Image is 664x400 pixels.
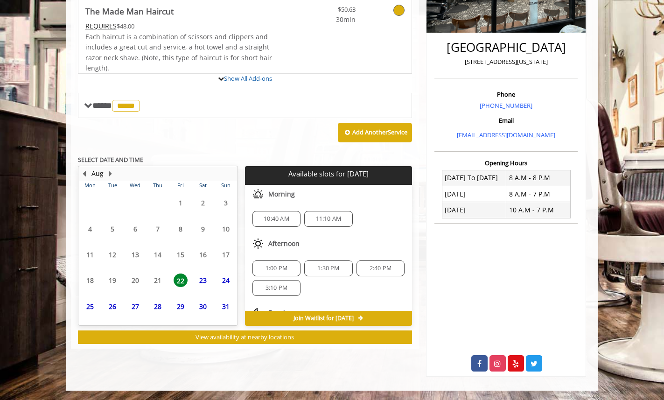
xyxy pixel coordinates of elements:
h3: Opening Hours [434,160,578,166]
td: Select day26 [101,294,124,319]
th: Wed [124,181,146,190]
td: 8 A.M - 7 P.M [506,186,571,202]
span: 3:10 PM [266,284,287,292]
span: 25 [83,300,97,313]
td: Select day24 [214,267,237,293]
td: Select day31 [214,294,237,319]
span: View availability at nearby locations [196,333,294,341]
td: 8 A.M - 8 P.M [506,170,571,186]
td: [DATE] [442,186,506,202]
span: 26 [105,300,119,313]
span: 28 [151,300,165,313]
div: 11:10 AM [304,211,352,227]
th: Mon [79,181,101,190]
button: View availability at nearby locations [78,330,412,344]
span: Afternoon [268,240,300,247]
img: morning slots [252,189,264,200]
span: 10:40 AM [264,215,289,223]
button: Next Month [107,168,114,179]
span: This service needs some Advance to be paid before we block your appointment [85,21,117,30]
div: 10:40 AM [252,211,301,227]
b: The Made Man Haircut [85,5,174,18]
span: 29 [174,300,188,313]
span: 27 [128,300,142,313]
button: Add AnotherService [338,123,412,142]
div: 3:10 PM [252,280,301,296]
a: [EMAIL_ADDRESS][DOMAIN_NAME] [457,131,555,139]
h3: Phone [437,91,575,98]
span: Join Waitlist for [DATE] [294,315,354,322]
p: [STREET_ADDRESS][US_STATE] [437,57,575,67]
th: Sun [214,181,237,190]
span: 31 [219,300,233,313]
span: Evening [268,309,293,316]
span: 1:30 PM [317,265,339,272]
span: Each haircut is a combination of scissors and clippers and includes a great cut and service, a ho... [85,32,272,72]
th: Sat [192,181,214,190]
span: 2:40 PM [370,265,391,272]
span: 11:10 AM [316,215,342,223]
td: Select day29 [169,294,191,319]
span: 30min [301,14,356,25]
a: Show All Add-ons [224,74,272,83]
span: 1:00 PM [266,265,287,272]
div: 2:40 PM [356,260,405,276]
b: Add Another Service [352,128,407,136]
span: 23 [196,274,210,287]
span: 22 [174,274,188,287]
h3: Email [437,117,575,124]
img: evening slots [252,307,264,318]
th: Thu [147,181,169,190]
td: [DATE] [442,202,506,218]
td: Select day28 [147,294,169,319]
td: Select day30 [192,294,214,319]
td: Select day25 [79,294,101,319]
td: Select day27 [124,294,146,319]
td: Select day23 [192,267,214,293]
button: Aug [91,168,104,179]
td: [DATE] To [DATE] [442,170,506,186]
th: Fri [169,181,191,190]
th: Tue [101,181,124,190]
div: $48.00 [85,21,273,31]
b: SELECT DATE AND TIME [78,155,143,164]
td: 10 A.M - 7 P.M [506,202,571,218]
a: [PHONE_NUMBER] [480,101,532,110]
span: 24 [219,274,233,287]
button: Previous Month [81,168,88,179]
div: 1:00 PM [252,260,301,276]
p: Available slots for [DATE] [249,170,408,178]
span: 30 [196,300,210,313]
div: 1:30 PM [304,260,352,276]
h2: [GEOGRAPHIC_DATA] [437,41,575,54]
span: Morning [268,190,295,198]
td: Select day22 [169,267,191,293]
img: afternoon slots [252,238,264,249]
div: The Made Man Haircut Add-onS [78,73,412,74]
